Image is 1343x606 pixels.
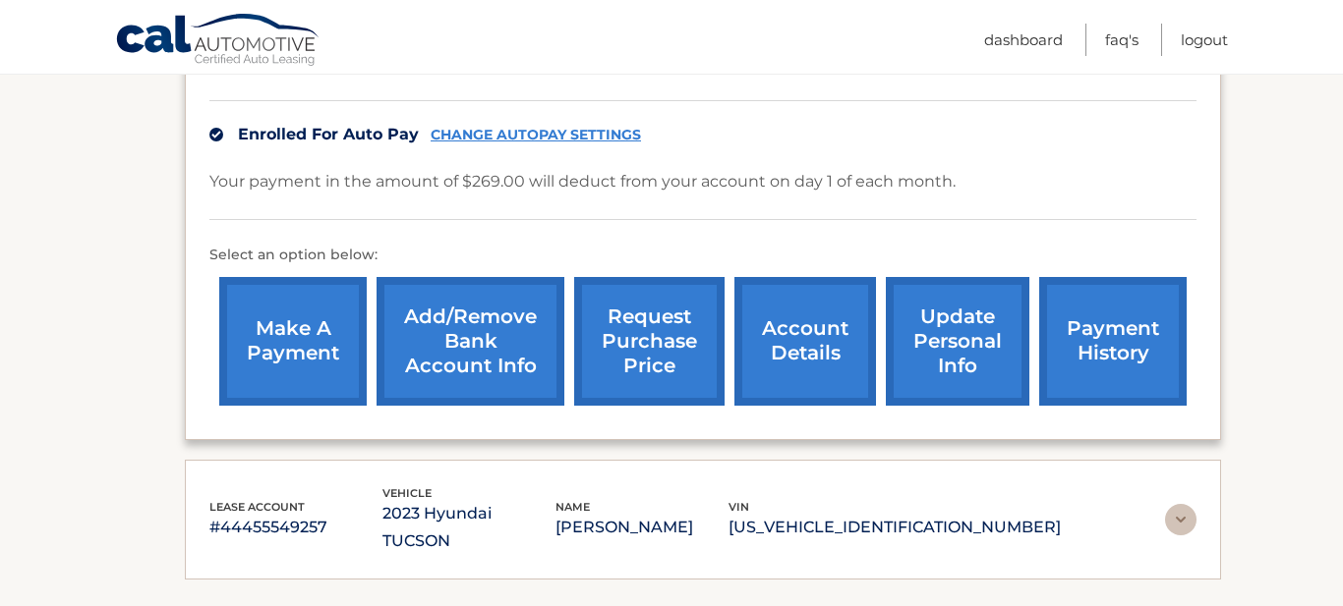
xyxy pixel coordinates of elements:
a: Cal Automotive [115,13,321,70]
img: check.svg [209,128,223,141]
span: lease account [209,500,305,514]
span: vehicle [382,486,432,500]
a: Dashboard [984,24,1063,56]
a: payment history [1039,277,1187,406]
a: CHANGE AUTOPAY SETTINGS [431,127,641,143]
span: name [555,500,590,514]
p: Select an option below: [209,244,1197,267]
p: [US_VEHICLE_IDENTIFICATION_NUMBER] [729,514,1061,541]
p: #44455549257 [209,514,382,541]
p: [PERSON_NAME] [555,514,729,541]
a: update personal info [886,277,1029,406]
p: Your payment in the amount of $269.00 will deduct from your account on day 1 of each month. [209,168,956,195]
img: accordion-rest.svg [1165,504,1197,535]
span: vin [729,500,749,514]
a: request purchase price [574,277,725,406]
a: FAQ's [1105,24,1139,56]
a: account details [734,277,876,406]
p: 2023 Hyundai TUCSON [382,500,555,555]
span: Enrolled For Auto Pay [238,125,419,143]
a: Add/Remove bank account info [377,277,564,406]
a: make a payment [219,277,367,406]
a: Logout [1181,24,1228,56]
